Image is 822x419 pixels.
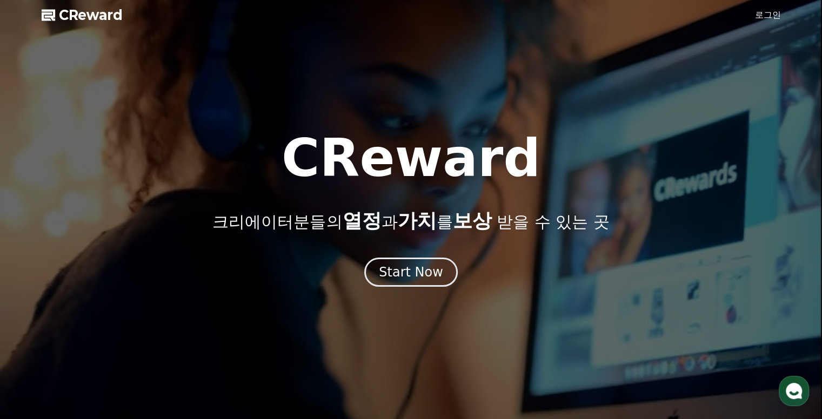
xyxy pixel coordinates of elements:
button: Start Now [364,258,458,287]
span: 홈 [34,346,41,354]
a: 로그인 [755,9,781,22]
a: 설정 [139,329,208,356]
span: 열정 [342,209,381,232]
div: Start Now [379,263,443,281]
a: Start Now [364,268,458,279]
a: 대화 [71,329,139,356]
span: CReward [59,6,123,24]
a: CReward [42,6,123,24]
a: 홈 [3,329,71,356]
h1: CReward [282,132,540,184]
span: 가치 [397,209,436,232]
span: 대화 [99,346,112,355]
p: 크리에이터분들의 과 를 받을 수 있는 곳 [212,210,609,232]
span: 설정 [167,346,180,354]
span: 보상 [452,209,491,232]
